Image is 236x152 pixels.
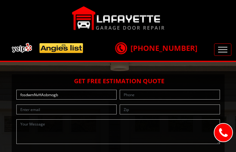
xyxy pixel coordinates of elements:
input: Name [16,90,117,100]
a: [PHONE_NUMBER] [115,43,197,53]
img: Lafayette.png [72,6,164,30]
h2: Get Free Estimation Quote [15,77,222,85]
input: Phone [120,90,220,100]
input: Enter email [16,105,117,114]
input: Zip [120,105,220,114]
button: Toggle navigation [214,43,231,56]
img: call.png [113,40,129,56]
img: add.png [9,40,86,55]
